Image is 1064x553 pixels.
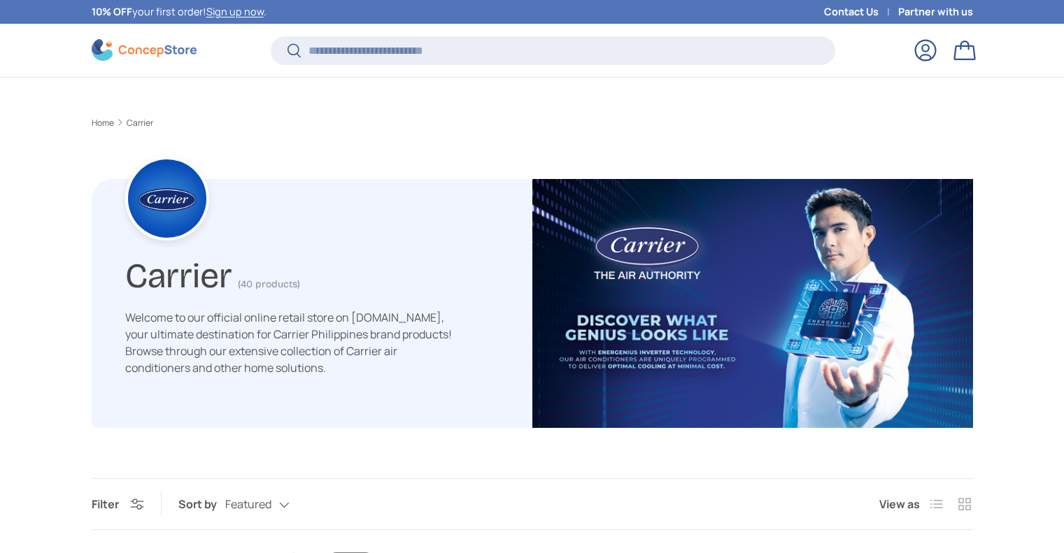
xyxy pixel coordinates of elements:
[225,498,271,511] span: Featured
[206,5,264,18] a: Sign up now
[92,4,267,20] p: your first order! .
[92,117,973,129] nav: Breadcrumbs
[92,119,114,127] a: Home
[178,496,225,512] label: Sort by
[92,5,132,18] strong: 10% OFF
[824,4,898,20] a: Contact Us
[92,39,197,61] img: ConcepStore
[879,496,920,512] span: View as
[898,4,973,20] a: Partner with us
[127,119,153,127] a: Carrier
[92,496,119,512] span: Filter
[225,492,318,517] button: Featured
[238,278,300,290] span: (40 products)
[125,309,454,376] p: Welcome to our official online retail store on [DOMAIN_NAME], your ultimate destination for Carri...
[532,179,973,428] img: carrier-banner-image-concepstore
[125,250,232,296] h1: Carrier
[92,496,144,512] button: Filter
